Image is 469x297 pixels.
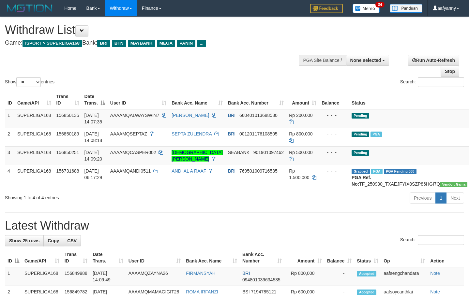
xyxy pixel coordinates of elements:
th: Game/API: activate to sort column ascending [22,248,62,267]
label: Search: [400,235,464,245]
img: Button%20Memo.svg [353,4,380,13]
th: User ID: activate to sort column ascending [108,91,169,109]
span: Copy 769501009716535 to clipboard [239,168,278,174]
th: Action [428,248,464,267]
span: Copy [48,238,59,243]
span: Grabbed [352,169,370,174]
span: Copy 001201176108505 to clipboard [239,131,278,136]
th: Op: activate to sort column ascending [381,248,428,267]
select: Showentries [16,77,41,87]
a: Next [446,192,464,204]
div: - - - [322,168,346,174]
a: Previous [410,192,436,204]
span: BTN [112,40,126,47]
td: 156849988 [62,267,90,286]
th: Balance [319,91,349,109]
button: None selected [346,55,389,66]
a: 1 [435,192,446,204]
td: 1 [5,109,15,128]
span: Accepted [357,290,376,295]
span: ISPORT > SUPERLIGA168 [23,40,82,47]
th: ID [5,91,15,109]
h1: Latest Withdraw [5,219,464,232]
span: AAAAMQALWAYSWIN7 [110,113,159,118]
h1: Withdraw List [5,23,306,36]
span: Show 25 rows [9,238,39,243]
img: Feedback.jpg [310,4,343,13]
span: 156850135 [56,113,79,118]
span: Marked by aafsengchandara [371,132,382,137]
span: 156850251 [56,150,79,155]
input: Search: [418,77,464,87]
div: Showing 1 to 4 of 4 entries [5,192,190,201]
td: SUPERLIGA168 [15,146,54,165]
span: Rp 1.500.000 [289,168,309,180]
td: - [325,267,355,286]
a: ROMA IRFANZI [186,289,218,294]
span: Pending [352,150,369,156]
span: Vendor URL: https://trx31.1velocity.biz [440,182,467,187]
span: AAAAMQANDI0511 [110,168,151,174]
a: Show 25 rows [5,235,44,246]
span: Copy 094801039634535 to clipboard [242,277,280,282]
a: [PERSON_NAME] [172,113,209,118]
span: Copy 901901097462 to clipboard [253,150,284,155]
th: Game/API: activate to sort column ascending [15,91,54,109]
img: MOTION_logo.png [5,3,54,13]
span: AAAAMQSEPTAZ [110,131,147,136]
td: 4 [5,165,15,190]
th: User ID: activate to sort column ascending [126,248,183,267]
a: CSV [63,235,81,246]
span: SEABANK [228,150,250,155]
span: BRI [242,271,250,276]
td: SUPERLIGA168 [15,165,54,190]
span: BRI [228,131,235,136]
th: Trans ID: activate to sort column ascending [62,248,90,267]
th: Trans ID: activate to sort column ascending [54,91,82,109]
span: PGA Pending [384,169,416,174]
span: MAYBANK [128,40,155,47]
span: [DATE] 14:08:18 [84,131,102,143]
th: Bank Acc. Number: activate to sort column ascending [240,248,284,267]
span: BRI [97,40,110,47]
a: SEPTA ZULENDRA [172,131,212,136]
span: BRI [228,168,235,174]
td: SUPERLIGA168 [15,128,54,146]
img: panduan.png [390,4,422,13]
td: aafsengchandara [381,267,428,286]
div: - - - [322,112,346,119]
td: Rp 800,000 [284,267,325,286]
span: [DATE] 06:17:29 [84,168,102,180]
td: AAAAMQZAYNA26 [126,267,183,286]
div: - - - [322,131,346,137]
span: Pending [352,132,369,137]
a: ANDI AL A RAAF [172,168,206,174]
h4: Game: Bank: [5,40,306,46]
span: 156850189 [56,131,79,136]
td: 3 [5,146,15,165]
th: Bank Acc. Number: activate to sort column ascending [225,91,286,109]
span: CSV [67,238,77,243]
td: 2 [5,128,15,146]
input: Search: [418,235,464,245]
a: Note [430,271,440,276]
b: PGA Ref. No: [352,175,371,187]
a: Copy [43,235,63,246]
a: [DEMOGRAPHIC_DATA][PERSON_NAME] [172,150,223,162]
span: ... [197,40,206,47]
td: [DATE] 14:09:49 [90,267,126,286]
div: - - - [322,149,346,156]
th: Amount: activate to sort column ascending [284,248,325,267]
span: Copy 660401013688530 to clipboard [239,113,278,118]
th: Date Trans.: activate to sort column ascending [90,248,126,267]
th: Bank Acc. Name: activate to sort column ascending [169,91,225,109]
th: Bank Acc. Name: activate to sort column ascending [183,248,240,267]
span: Rp 200.000 [289,113,312,118]
span: BRI [228,113,235,118]
td: SUPERLIGA168 [15,109,54,128]
a: Stop [441,66,459,77]
label: Show entries [5,77,54,87]
a: FIRMANSYAH [186,271,216,276]
span: Pending [352,113,369,119]
td: 1 [5,267,22,286]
